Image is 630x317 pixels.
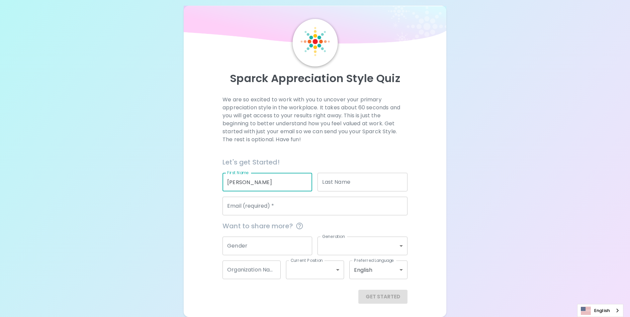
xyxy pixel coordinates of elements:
[291,258,323,263] label: Current Position
[223,157,407,167] h6: Let's get Started!
[301,27,330,56] img: Sparck Logo
[354,258,394,263] label: Preferred Language
[296,222,304,230] svg: This information is completely confidential and only used for aggregated appreciation studies at ...
[577,304,623,317] aside: Language selected: English
[349,261,407,279] div: English
[577,304,623,317] div: Language
[223,96,407,144] p: We are so excited to work with you to uncover your primary appreciation style in the workplace. I...
[322,234,345,239] label: Generation
[578,304,623,317] a: English
[192,72,438,85] p: Sparck Appreciation Style Quiz
[227,170,249,175] label: First Name
[223,221,407,231] span: Want to share more?
[184,6,446,47] img: wave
